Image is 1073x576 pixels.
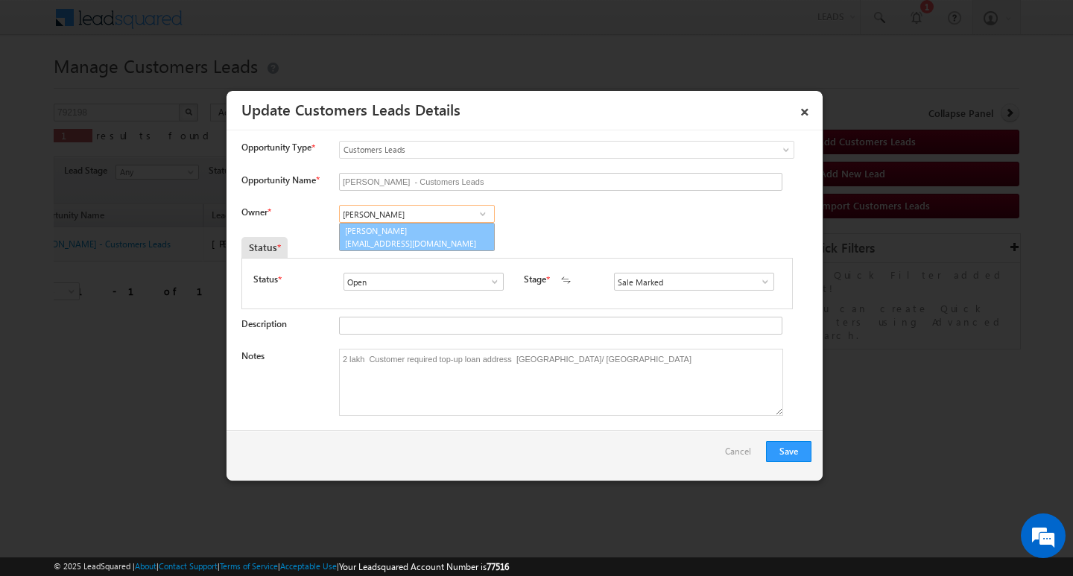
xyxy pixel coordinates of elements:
span: © 2025 LeadSquared | | | | | [54,560,509,574]
div: Status [241,237,288,258]
span: [EMAIL_ADDRESS][DOMAIN_NAME] [345,238,479,249]
div: Minimize live chat window [244,7,280,43]
div: Chat with us now [77,78,250,98]
label: Owner [241,206,270,218]
a: Customers Leads [339,141,794,159]
label: Opportunity Name [241,174,319,186]
a: Update Customers Leads Details [241,98,460,119]
input: Type to Search [339,205,495,223]
a: Contact Support [159,561,218,571]
a: [PERSON_NAME] [339,223,495,251]
a: Cancel [725,441,759,469]
span: Opportunity Type [241,141,311,154]
a: Show All Items [752,274,770,289]
span: Customers Leads [340,143,733,156]
label: Stage [524,273,546,286]
a: × [792,96,817,122]
input: Type to Search [344,273,504,291]
img: d_60004797649_company_0_60004797649 [25,78,63,98]
label: Notes [241,350,265,361]
a: Show All Items [481,274,500,289]
label: Status [253,273,278,286]
a: About [135,561,156,571]
textarea: Type your message and hit 'Enter' [19,138,272,446]
a: Terms of Service [220,561,278,571]
a: Acceptable Use [280,561,337,571]
button: Save [766,441,811,462]
em: Start Chat [203,459,270,479]
input: Type to Search [614,273,774,291]
span: 77516 [487,561,509,572]
label: Description [241,318,287,329]
span: Your Leadsquared Account Number is [339,561,509,572]
a: Show All Items [473,206,492,221]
